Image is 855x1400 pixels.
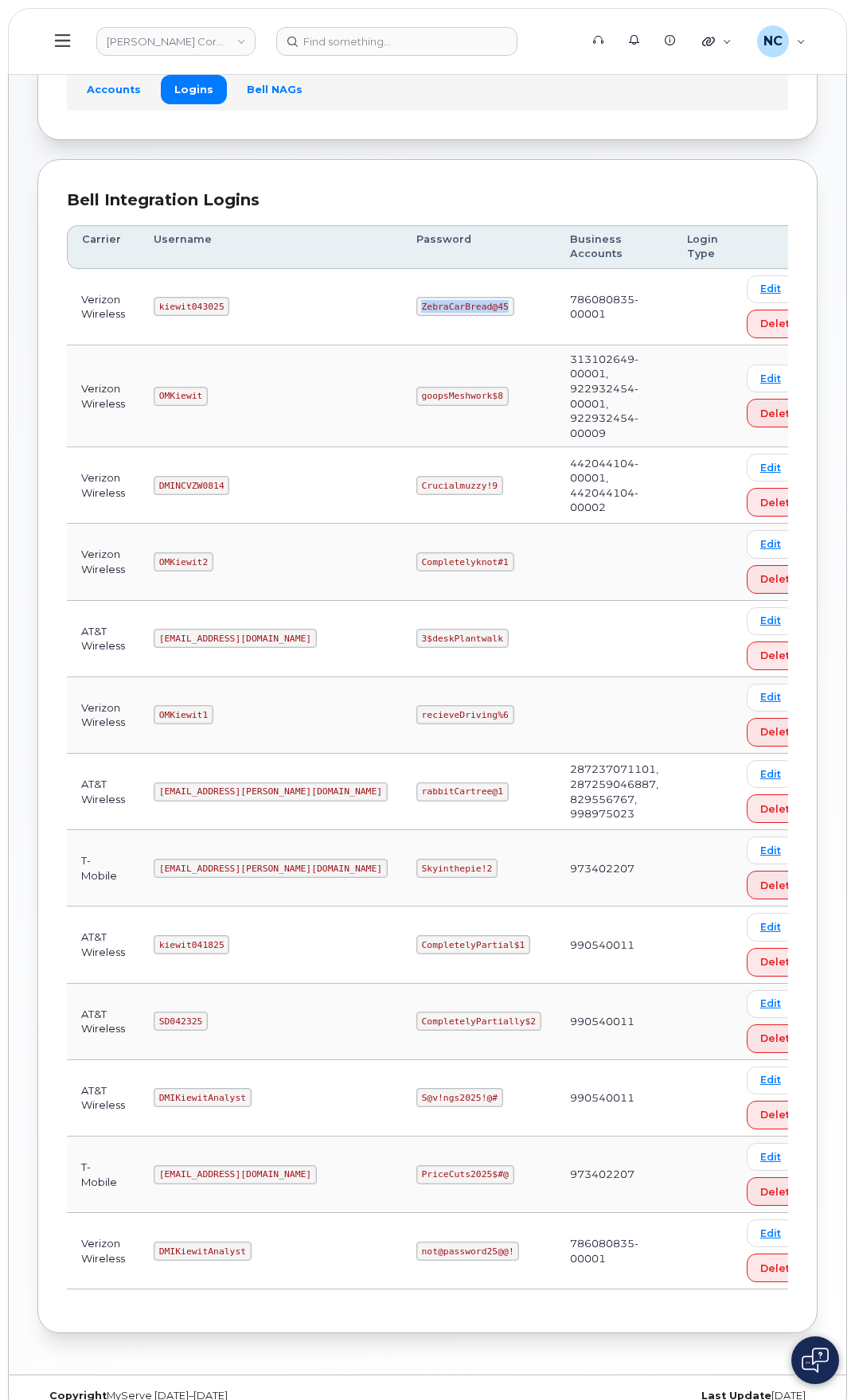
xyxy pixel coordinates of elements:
[673,225,732,269] th: Login Type
[760,878,797,893] span: Delete
[747,530,794,558] a: Edit
[154,1012,208,1031] code: SD042325
[154,629,317,648] code: [EMAIL_ADDRESS][DOMAIN_NAME]
[747,565,810,594] button: Delete
[747,760,794,788] a: Edit
[67,1137,139,1213] td: T-Mobile
[416,629,509,648] code: 3$deskPlantwalk
[67,907,139,983] td: AT&T Wireless
[67,1213,139,1289] td: Verizon Wireless
[747,990,794,1018] a: Edit
[556,984,673,1060] td: 990540011
[154,935,229,954] code: kiewit041825
[747,275,794,303] a: Edit
[760,495,797,510] span: Delete
[556,907,673,983] td: 990540011
[67,345,139,447] td: Verizon Wireless
[760,1184,797,1199] span: Delete
[416,1088,503,1107] code: S@v!ngs2025!@#
[747,684,794,712] a: Edit
[747,1177,810,1206] button: Delete
[416,859,498,878] code: Skyinthepie!2
[747,718,810,747] button: Delete
[747,871,810,899] button: Delete
[416,1242,520,1261] code: not@password25@@!
[154,859,388,878] code: [EMAIL_ADDRESS][PERSON_NAME][DOMAIN_NAME]
[96,27,256,56] a: Kiewit Corporation
[747,948,810,977] button: Delete
[747,310,810,338] button: Delete
[760,724,797,739] span: Delete
[747,399,810,427] button: Delete
[154,387,208,406] code: OMKiewit
[416,552,514,571] code: Completelyknot#1
[154,705,213,724] code: OMKiewit1
[747,607,794,635] a: Edit
[747,836,794,864] a: Edit
[760,316,797,331] span: Delete
[763,32,783,51] span: NC
[747,488,810,517] button: Delete
[747,1219,794,1247] a: Edit
[746,25,817,57] div: Nicholas Capella
[154,297,229,316] code: kiewit043025
[747,794,810,823] button: Delete
[747,1067,794,1094] a: Edit
[760,648,797,663] span: Delete
[760,1107,797,1122] span: Delete
[416,297,514,316] code: ZebraCarBread@45
[556,345,673,447] td: 313102649-00001, 922932454-00001, 922932454-00009
[161,75,227,103] a: Logins
[747,365,794,392] a: Edit
[67,601,139,677] td: AT&T Wireless
[556,1060,673,1137] td: 990540011
[760,406,797,421] span: Delete
[154,552,213,571] code: OMKiewit2
[154,1165,317,1184] code: [EMAIL_ADDRESS][DOMAIN_NAME]
[67,984,139,1060] td: AT&T Wireless
[154,1088,252,1107] code: DMIKiewitAnalyst
[747,1143,794,1171] a: Edit
[276,27,517,56] input: Find something...
[747,1101,810,1129] button: Delete
[760,1261,797,1276] span: Delete
[416,705,514,724] code: recieveDriving%6
[154,782,388,801] code: [EMAIL_ADDRESS][PERSON_NAME][DOMAIN_NAME]
[154,476,229,495] code: DMINCVZW0814
[747,454,794,482] a: Edit
[139,225,402,269] th: Username
[67,830,139,907] td: T-Mobile
[67,524,139,600] td: Verizon Wireless
[556,269,673,345] td: 786080835-00001
[760,571,797,587] span: Delete
[67,447,139,524] td: Verizon Wireless
[747,1254,810,1282] button: Delete
[802,1347,829,1373] img: Open chat
[760,801,797,817] span: Delete
[67,269,139,345] td: Verizon Wireless
[154,1242,252,1261] code: DMIKiewitAnalyst
[747,1024,810,1053] button: Delete
[556,1213,673,1289] td: 786080835-00001
[691,25,743,57] div: Quicklinks
[556,225,673,269] th: Business Accounts
[233,75,316,103] a: Bell NAGs
[416,782,509,801] code: rabbitCartree@1
[67,677,139,754] td: Verizon Wireless
[416,387,509,406] code: goopsMeshwork$8
[67,225,139,269] th: Carrier
[760,1031,797,1046] span: Delete
[556,1137,673,1213] td: 973402207
[747,913,794,941] a: Edit
[556,754,673,830] td: 287237071101, 287259046887, 829556767, 998975023
[67,754,139,830] td: AT&T Wireless
[416,1165,514,1184] code: PriceCuts2025$#@
[416,1012,541,1031] code: CompletelyPartially$2
[760,954,797,969] span: Delete
[556,447,673,524] td: 442044104-00001, 442044104-00002
[67,189,788,212] div: Bell Integration Logins
[416,935,530,954] code: CompletelyPartial$1
[73,75,154,103] a: Accounts
[67,1060,139,1137] td: AT&T Wireless
[747,642,810,670] button: Delete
